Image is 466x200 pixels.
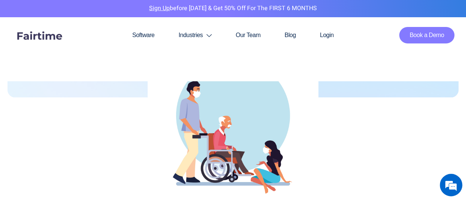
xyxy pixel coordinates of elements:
[410,32,444,38] span: Book a Demo
[399,27,455,43] a: Book a Demo
[123,4,141,22] div: Minimize live chat window
[149,4,170,13] a: Sign Up
[39,42,126,52] div: Chat with us now
[120,17,166,53] a: Software
[6,4,460,13] p: before [DATE] & Get 50% Off for the FIRST 6 MONTHS
[273,17,308,53] a: Blog
[224,17,273,53] a: Our Team
[44,55,104,131] span: We're online!
[166,17,223,53] a: Industries
[308,17,346,53] a: Login
[4,126,143,152] textarea: Type your message and hit 'Enter'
